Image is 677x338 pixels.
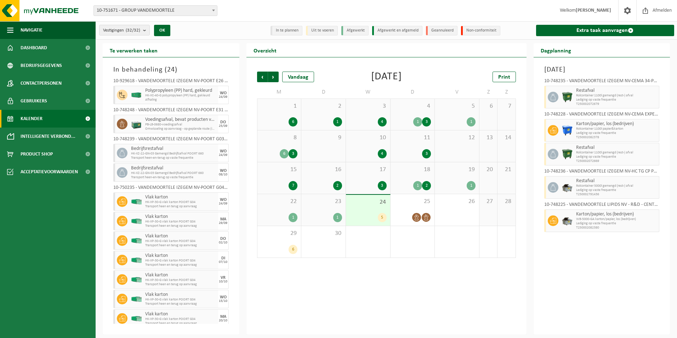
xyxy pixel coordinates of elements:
span: Voedingsafval, bevat producten van dierlijke oorsprong, gemengde verpakking (exclusief glas), cat... [145,117,216,123]
div: 08/10 [219,173,227,176]
li: Afgewerkt [341,26,369,35]
li: Non-conformiteit [461,26,500,35]
a: Extra taak aanvragen [536,25,675,36]
a: Print [493,72,516,82]
span: T250002791436 [576,192,658,197]
img: HK-XP-30-GN-00 [131,219,142,224]
span: 6 [483,102,494,110]
span: Rolcontainer 5000l gemengd (rest-) afval [576,184,658,188]
div: 1 [333,117,342,126]
span: T250002082378 [576,135,658,140]
td: W [346,86,391,98]
span: Transport heen en terug op aanvraag [145,243,216,248]
span: 30 [305,230,342,237]
div: 29/09 [219,221,227,225]
div: 1 [467,117,476,126]
span: Dashboard [21,39,47,57]
span: PB-LB-0680-voedingsafval [145,123,216,127]
li: Geannuleerd [426,26,457,35]
button: OK [154,25,170,36]
div: 1 [413,181,422,190]
div: 10-929618 - VANDEMOORTELE IZEGEM NV-POORT E26 - IZEGEM [113,79,229,86]
div: 4 [378,117,387,126]
div: 24/09 [219,95,227,99]
div: 2 [333,181,342,190]
div: WO [220,149,227,153]
span: Transport heen en terug op aanvraag [145,263,216,267]
div: 10/10 [219,280,227,283]
div: 10-748236 - VANDEMOORTELE IZEGEM NV-HC TG CP POORT E01 - IZEGEM [544,169,660,176]
div: 10-748248 - VANDEMOORTELE IZEGEM NV-POORT E31 - IZEGEM [113,108,229,115]
div: MA [220,217,226,221]
span: Product Shop [21,145,53,163]
count: (32/32) [126,28,140,33]
span: WB-5000-GA karton/papier, los (bedrijven) [576,217,658,221]
span: Bedrijfsrestafval [131,165,216,171]
div: 6 [289,245,297,254]
div: 3 [422,149,431,158]
span: Vlak karton [145,272,216,278]
img: HK-XP-30-GN-00 [131,238,142,243]
span: HK-XP-30-G vlak karton POORT G04 [145,278,216,282]
span: Karton/papier, los (bedrijven) [576,121,658,127]
span: Lediging op vaste frequentie [576,221,658,226]
span: Vlak karton [145,233,216,239]
h3: [DATE] [544,64,660,75]
span: HK-XC-40-G polypropyleen (PP) hard, gekleurd [145,94,216,98]
span: Acceptatievoorwaarden [21,163,78,181]
span: 12 [438,134,476,142]
span: Restafval [576,88,658,94]
span: Vorige [257,72,268,82]
div: WO [220,198,227,202]
span: HK-XP-30-G vlak karton POORT G04 [145,200,216,204]
span: 26 [438,198,476,205]
span: 14 [501,134,512,142]
li: In te plannen [271,26,302,35]
span: 3 [349,102,387,110]
span: 4 [394,102,431,110]
span: 10-751671 - GROUP VANDEMOORTELE [94,6,217,16]
div: 1 [413,117,422,126]
td: V [435,86,479,98]
div: MA [220,315,226,319]
div: 3 [378,181,387,190]
span: 7 [501,102,512,110]
h2: Overzicht [246,43,284,57]
span: 21 [501,166,512,174]
span: Vlak karton [145,214,216,220]
div: 10-748235 - VANDEMOORTELE IZEGEM NV-CEMA 34-POORT A09 - IZEGEM [544,79,660,86]
span: 8 [261,134,298,142]
span: Volgende [268,72,279,82]
div: 24/09 [219,202,227,205]
span: Vlak karton [145,195,216,200]
img: WB-1100-HPE-BE-01 [562,125,573,136]
span: Transport heen-en-terug op vaste frequentie [131,156,216,160]
div: 2 [422,181,431,190]
strong: [PERSON_NAME] [576,8,611,13]
span: Transport heen en terug op aanvraag [145,321,216,326]
span: 5 [438,102,476,110]
span: Intelligente verbond... [21,128,75,145]
span: Restafval [576,145,658,151]
span: Vlak karton [145,292,216,298]
span: Rolcontainer 1100l papier&karton [576,127,658,131]
span: Transport heen en terug op aanvraag [145,302,216,306]
div: DI [221,256,225,260]
span: Omwisseling op aanvraag - op geplande route (incl. verwerking) [145,127,216,131]
td: D [301,86,346,98]
span: 10-751671 - GROUP VANDEMOORTELE [93,5,217,16]
span: 11 [394,134,431,142]
span: Bedrijfsgegevens [21,57,62,74]
span: Gebruikers [21,92,47,110]
h2: Te verwerken taken [103,43,165,57]
div: 3 [422,117,431,126]
span: T250002072669 [576,159,658,163]
img: HK-XP-30-GN-00 [131,199,142,204]
span: 2 [305,102,342,110]
span: Lediging op vaste frequentie [576,188,658,192]
li: Afgewerkt en afgemeld [372,26,422,35]
span: 9 [305,134,342,142]
div: 07/10 [219,260,227,264]
div: 10-748225 - VANDEMOORTELE LIPIDS NV - R&D - CENTER - IZEGEM [544,202,660,209]
span: 28 [501,198,512,205]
